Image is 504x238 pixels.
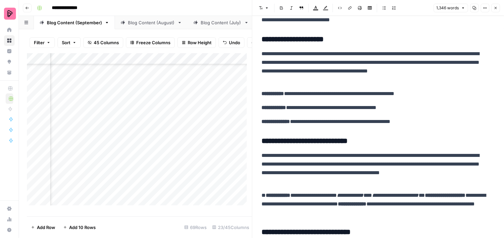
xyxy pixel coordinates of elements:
a: Browse [4,35,15,46]
img: Preply Logo [4,8,16,20]
span: 45 Columns [94,39,119,46]
a: Opportunities [4,57,15,67]
div: Blog Content (July) [201,19,242,26]
span: Freeze Columns [136,39,170,46]
div: 69 Rows [182,222,210,233]
button: Filter [30,37,55,48]
span: Sort [62,39,70,46]
div: Blog Content (August) [128,19,175,26]
div: 23/45 Columns [210,222,252,233]
a: Blog Content (August) [115,16,188,29]
span: Add Row [37,224,55,231]
button: Sort [57,37,81,48]
span: Add 10 Rows [69,224,96,231]
span: Filter [34,39,45,46]
a: Insights [4,46,15,57]
span: Row Height [188,39,212,46]
a: Settings [4,203,15,214]
div: Blog Content (September) [47,19,102,26]
button: Add 10 Rows [59,222,100,233]
a: Blog Content (July) [188,16,254,29]
span: 1,346 words [437,5,459,11]
button: Add Row [27,222,59,233]
a: Usage [4,214,15,225]
span: Undo [229,39,240,46]
button: 1,346 words [434,4,468,12]
button: 45 Columns [83,37,123,48]
button: Freeze Columns [126,37,175,48]
a: Home [4,25,15,35]
button: Undo [219,37,245,48]
button: Row Height [177,37,216,48]
button: Workspace: Preply [4,5,15,22]
a: Blog Content (September) [34,16,115,29]
a: Your Data [4,67,15,78]
button: Help + Support [4,225,15,235]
